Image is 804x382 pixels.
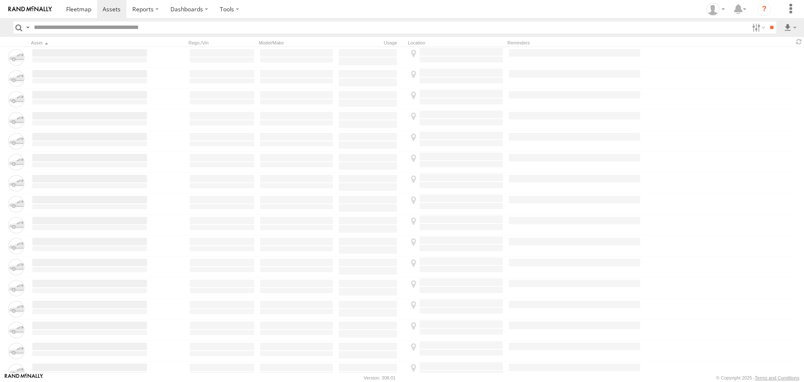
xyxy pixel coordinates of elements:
[364,375,396,380] div: Version: 308.01
[8,6,52,12] img: rand-logo.svg
[259,40,334,46] div: Model/Make
[703,3,728,16] div: Brian Wooldridge
[758,3,771,16] i: ?
[794,38,804,46] span: Refresh
[508,40,642,46] div: Reminders
[749,21,767,34] label: Search Filter Options
[338,40,405,46] div: Usage
[408,40,504,46] div: Location
[5,374,43,382] a: Visit our Website
[783,21,797,34] label: Export results as...
[755,375,799,380] a: Terms and Conditions
[716,375,799,380] div: © Copyright 2025 -
[188,40,255,46] div: Rego./Vin
[31,40,148,46] div: Click to Sort
[24,21,31,34] label: Search Query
